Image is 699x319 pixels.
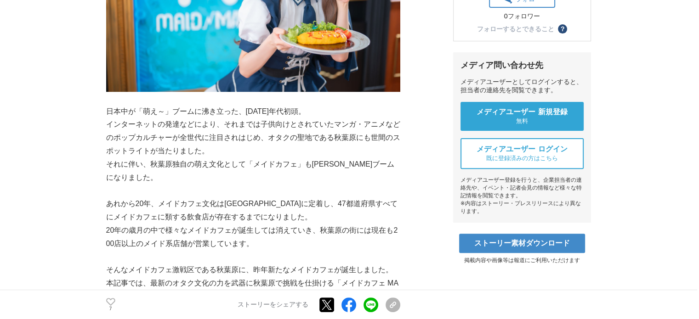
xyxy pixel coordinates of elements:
p: それに伴い、秋葉原独自の萌え文化として「メイドカフェ」も[PERSON_NAME]ブームになりました。 [106,158,400,185]
p: あれから20年、メイドカフェ文化は[GEOGRAPHIC_DATA]に定着し、47都道府県すべてにメイドカフェに類する飲食店が存在するまでになりました。 [106,197,400,224]
a: メディアユーザー 新規登録 無料 [460,102,584,131]
p: 掲載内容や画像等は報道にご利用いただけます [453,257,591,264]
div: メディア問い合わせ先 [460,60,584,71]
span: 無料 [516,117,528,125]
a: ストーリー素材ダウンロード [459,234,585,253]
p: 20年の歳月の中で様々なメイドカフェが誕生しては消えていき、秋葉原の街には現在も200店以上のメイド系店舗が営業しています。 [106,224,400,251]
p: 7 [106,307,115,311]
p: インターネットの発達などにより、それまでは子供向けとされていたマンガ・アニメなどのポップカルチャーが全世代に注目されはじめ、オタクの聖地である秋葉原にも世間のスポットライトが当たりました。 [106,118,400,157]
span: 既に登録済みの方はこちら [486,154,558,162]
p: ストーリーをシェアする [238,301,308,309]
span: ？ [559,26,566,32]
div: メディアユーザーとしてログインすると、担当者の連絡先を閲覧できます。 [460,78,584,95]
div: 0フォロワー [489,12,555,21]
div: メディアユーザー登録を行うと、企業担当者の連絡先や、イベント・記者会見の情報など様々な特記情報を閲覧できます。 ※内容はストーリー・プレスリリースにより異なります。 [460,176,584,215]
p: そんなメイドカフェ激戦区である秋葉原に、昨年新たなメイドカフェが誕生しました。 [106,263,400,277]
p: 日本中が「萌え～」ブームに沸き立った、[DATE]年代初頭。 [106,105,400,118]
button: ？ [558,24,567,34]
p: 本記事では、最新のオタク文化の力を武器に秋葉原で挑戦を仕掛ける「メイドカフェ MAID√MADE（メイドメイド）」について、プロデューサーの[PERSON_NAME]よりお伝えいたします。 [106,277,400,316]
a: メディアユーザー ログイン 既に登録済みの方はこちら [460,138,584,169]
div: フォローするとできること [477,26,554,32]
span: メディアユーザー ログイン [477,145,568,154]
span: メディアユーザー 新規登録 [477,107,568,117]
